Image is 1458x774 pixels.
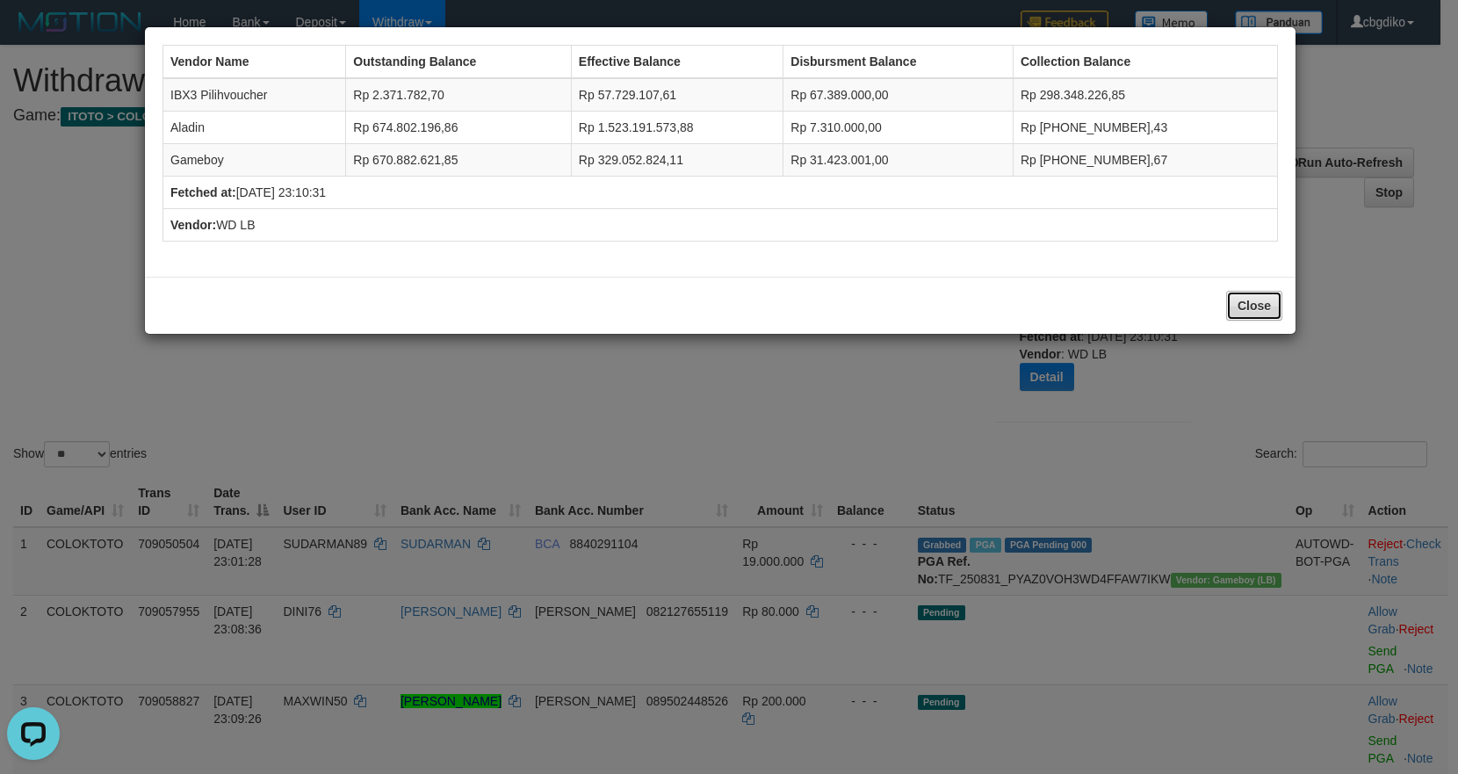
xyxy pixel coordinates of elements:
td: Rp 329.052.824,11 [571,144,783,177]
td: Rp [PHONE_NUMBER],67 [1013,144,1277,177]
th: Disbursment Balance [783,46,1014,79]
td: Rp 2.371.782,70 [346,78,572,112]
td: Rp 1.523.191.573,88 [571,112,783,144]
button: Open LiveChat chat widget [7,7,60,60]
td: Rp 670.882.621,85 [346,144,572,177]
td: Aladin [163,112,346,144]
td: Gameboy [163,144,346,177]
td: Rp 67.389.000,00 [783,78,1014,112]
b: Vendor: [170,218,216,232]
td: Rp 674.802.196,86 [346,112,572,144]
td: IBX3 Pilihvoucher [163,78,346,112]
td: WD LB [163,209,1278,242]
th: Outstanding Balance [346,46,572,79]
button: Close [1226,291,1282,321]
td: Rp 57.729.107,61 [571,78,783,112]
td: Rp [PHONE_NUMBER],43 [1013,112,1277,144]
td: Rp 7.310.000,00 [783,112,1014,144]
td: Rp 298.348.226,85 [1013,78,1277,112]
th: Vendor Name [163,46,346,79]
th: Effective Balance [571,46,783,79]
th: Collection Balance [1013,46,1277,79]
b: Fetched at: [170,185,236,199]
td: [DATE] 23:10:31 [163,177,1278,209]
td: Rp 31.423.001,00 [783,144,1014,177]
